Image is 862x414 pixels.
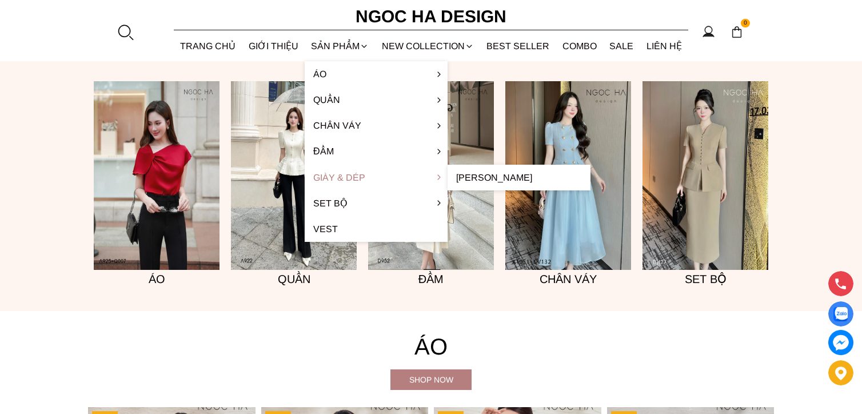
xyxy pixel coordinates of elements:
a: BEST SELLER [480,31,556,61]
a: TRANG CHỦ [174,31,242,61]
a: Set Bộ [305,190,448,216]
div: Shop now [390,373,472,386]
h5: Chân váy [505,270,631,288]
a: [PERSON_NAME] [448,165,590,190]
img: 3(15) [642,81,768,270]
span: 0 [741,19,750,28]
a: Giày & Dép [305,165,448,190]
a: 2(9) [231,81,357,270]
a: Chân váy [305,113,448,138]
h5: Quần [231,270,357,288]
a: GIỚI THIỆU [242,31,305,61]
font: Set bộ [685,273,727,285]
a: 7(3) [505,81,631,270]
h4: Áo [88,328,774,365]
a: Áo [305,61,448,87]
a: Đầm [305,138,448,164]
a: LIÊN HỆ [640,31,689,61]
a: Vest [305,216,448,242]
div: SẢN PHẨM [305,31,376,61]
a: Shop now [390,369,472,390]
img: Display image [833,307,848,321]
img: img-CART-ICON-ksit0nf1 [731,26,743,38]
a: Display image [828,301,853,327]
a: NEW COLLECTION [376,31,481,61]
a: Ngoc Ha Design [345,3,517,30]
a: Combo [556,31,604,61]
a: messenger [828,330,853,355]
h5: Áo [94,270,220,288]
a: SALE [603,31,640,61]
h5: Đầm [368,270,494,288]
a: Quần [305,87,448,113]
a: 3(7) [94,81,220,270]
